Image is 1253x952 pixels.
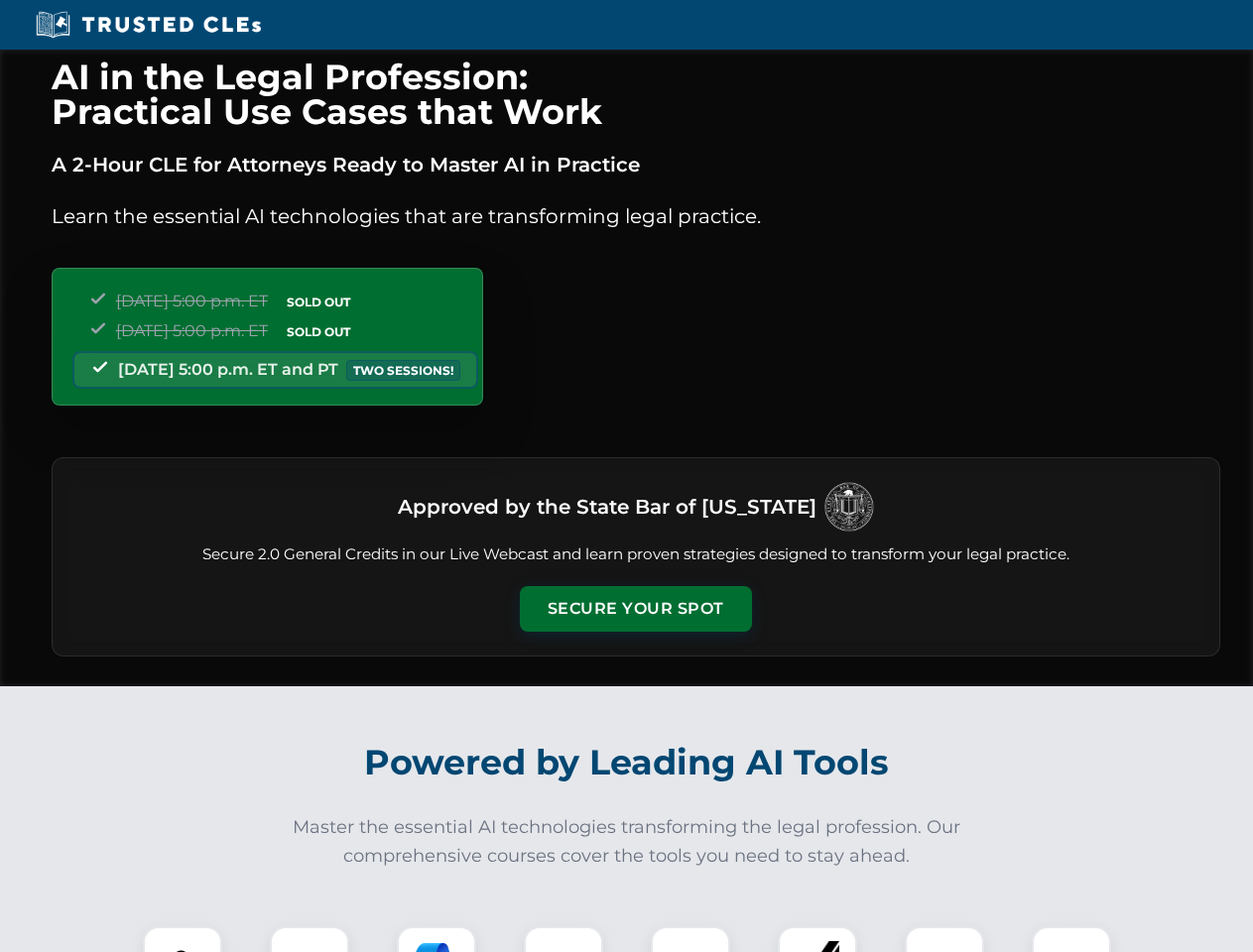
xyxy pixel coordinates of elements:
span: [DATE] 5:00 p.m. ET [116,321,268,340]
p: Secure 2.0 General Credits in our Live Webcast and learn proven strategies designed to transform ... [76,543,1195,566]
h1: AI in the Legal Profession: Practical Use Cases that Work [52,59,1220,129]
span: [DATE] 5:00 p.m. ET [116,292,268,310]
p: Learn the essential AI technologies that are transforming legal practice. [52,200,1220,232]
span: SOLD OUT [280,321,357,342]
img: Logo [824,482,874,532]
p: A 2-Hour CLE for Attorneys Ready to Master AI in Practice [52,149,1220,180]
span: SOLD OUT [280,292,357,312]
img: Trusted CLEs [30,10,267,40]
h2: Powered by Leading AI Tools [77,728,1177,797]
p: Master the essential AI technologies transforming the legal profession. Our comprehensive courses... [280,813,974,871]
button: Secure Your Spot [520,586,752,632]
h3: Approved by the State Bar of [US_STATE] [398,489,816,525]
